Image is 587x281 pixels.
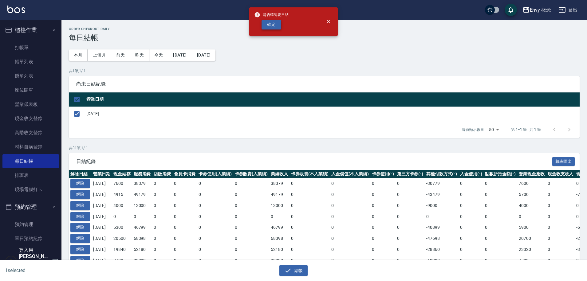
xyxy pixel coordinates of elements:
button: 昨天 [130,49,149,61]
td: 0 [370,244,396,255]
th: 卡券販賣(入業績) [233,170,270,178]
button: 本月 [69,49,88,61]
td: 0 [152,255,172,266]
td: 0 [233,211,270,222]
td: 0 [330,222,370,233]
td: 0 [172,200,197,211]
button: 解除 [70,234,90,243]
td: 0 [483,222,517,233]
td: 5700 [517,189,546,200]
td: 0 [330,244,370,255]
td: 0 [459,255,484,266]
td: 0 [290,200,330,211]
td: 38379 [132,178,152,189]
td: 20700 [517,233,546,244]
td: 0 [152,178,172,189]
h5: 登入用[PERSON_NAME] [19,247,50,260]
td: 0 [172,255,197,266]
span: 是否確認要日結 [254,12,289,18]
a: 單日預約紀錄 [2,232,59,246]
td: [DATE] [92,233,112,244]
td: 20980 [269,255,290,266]
td: 0 [483,211,517,222]
td: 0 [396,233,425,244]
td: 46799 [269,222,290,233]
td: 0 [152,233,172,244]
td: [DATE] [85,107,580,121]
td: 0 [152,200,172,211]
button: 櫃檯作業 [2,22,59,38]
td: 4000 [112,200,132,211]
td: 0 [172,178,197,189]
a: 預約管理 [2,217,59,232]
td: 0 [370,178,396,189]
div: 50 [487,121,501,138]
button: 今天 [149,49,168,61]
td: 0 [132,211,152,222]
button: 結帳 [279,265,308,276]
h3: 每日結帳 [69,33,580,42]
th: 卡券販賣(不入業績) [290,170,330,178]
a: 營業儀表板 [2,97,59,111]
a: 材料自購登錄 [2,140,59,154]
button: 登出 [556,4,580,16]
td: 0 [483,189,517,200]
a: 報表匯出 [552,158,575,164]
button: 報表匯出 [552,157,575,166]
td: 0 [152,189,172,200]
th: 卡券使用(-) [370,170,396,178]
th: 營業日期 [85,92,580,107]
a: 打帳單 [2,41,59,55]
td: [DATE] [92,200,112,211]
td: 0 [233,189,270,200]
button: save [505,4,517,16]
td: 0 [152,222,172,233]
th: 營業日期 [92,170,112,178]
button: 解除 [70,256,90,265]
td: 0 [172,233,197,244]
a: 現金收支登錄 [2,111,59,126]
th: 解除日結 [69,170,92,178]
a: 每日結帳 [2,154,59,168]
img: Person [5,256,17,268]
th: 入金使用(-) [459,170,484,178]
td: 0 [459,233,484,244]
td: 49179 [132,189,152,200]
td: 0 [370,233,396,244]
td: 49179 [269,189,290,200]
td: 0 [483,178,517,189]
td: 0 [546,255,575,266]
td: [DATE] [92,189,112,200]
th: 卡券使用(入業績) [197,170,233,178]
td: 0 [233,222,270,233]
th: 會員卡消費 [172,170,197,178]
td: 5900 [517,222,546,233]
td: 0 [370,200,396,211]
td: 0 [172,244,197,255]
td: 0 [330,211,370,222]
th: 服務消費 [132,170,152,178]
td: 0 [517,211,546,222]
td: 0 [396,211,425,222]
td: 0 [290,178,330,189]
p: 共 31 筆, 1 / 1 [69,145,580,151]
td: 19840 [112,244,132,255]
a: 現場電腦打卡 [2,182,59,197]
td: 0 [197,200,233,211]
td: 0 [269,211,290,222]
td: 4915 [112,189,132,200]
td: 0 [233,200,270,211]
td: -28860 [425,244,459,255]
td: 7600 [112,178,132,189]
td: 0 [483,200,517,211]
td: 0 [459,244,484,255]
td: 0 [152,244,172,255]
button: 解除 [70,212,90,221]
span: 尚未日結紀錄 [76,81,572,87]
td: 0 [396,189,425,200]
td: 52180 [269,244,290,255]
th: 現金收支收入 [546,170,575,178]
td: 0 [483,244,517,255]
td: 7700 [517,255,546,266]
td: 20980 [132,255,152,266]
